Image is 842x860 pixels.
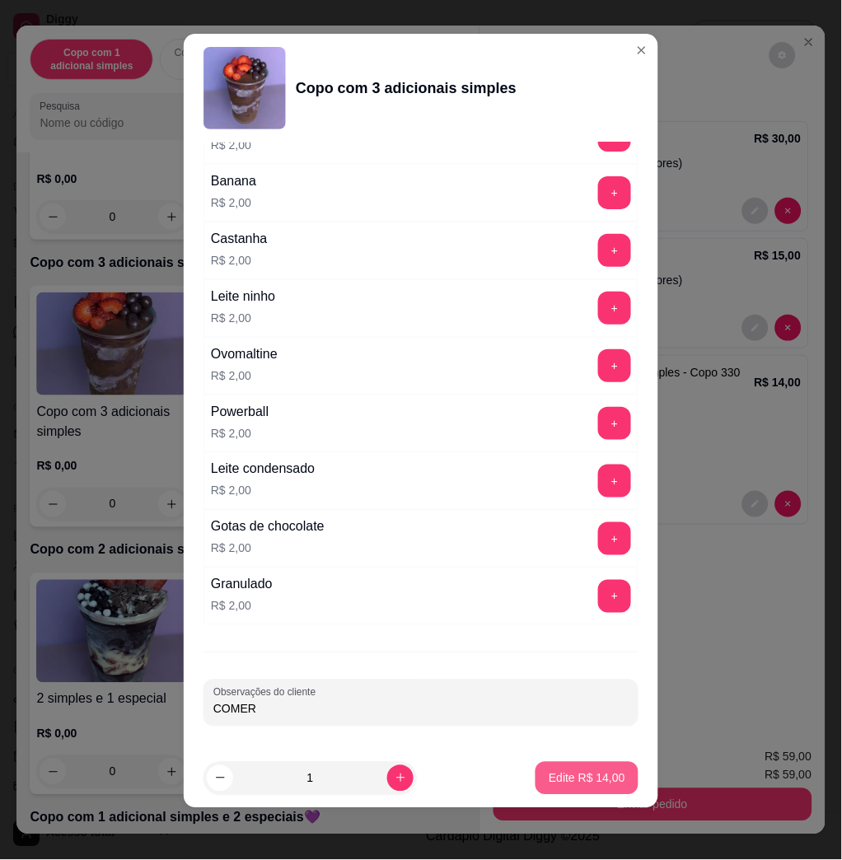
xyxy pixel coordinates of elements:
div: Granulado [211,575,273,595]
p: R$ 2,00 [211,252,268,269]
p: R$ 2,00 [211,540,325,557]
div: Banana [211,171,256,191]
button: adicionar [598,176,631,209]
div: Castanha [211,229,268,249]
p: R$ 2,00 [211,483,315,499]
button: Edite R$ 14,00 [536,762,639,795]
button: adicionar [598,234,631,267]
div: Powerball [211,402,269,422]
input: Observações do cliente [213,701,629,717]
p: R$ 2,00 [211,310,275,326]
p: R$ 2,00 [211,598,273,615]
button: aumentar a quantidade de produtos [387,765,414,792]
button: adicionar [598,349,631,382]
div: Ovomaltine [211,344,278,364]
p: Edite R$ 14,00 [549,770,625,787]
button: adicionar [598,465,631,498]
p: R$ 2,00 [211,425,269,442]
img: imagem do produto [203,47,286,129]
div: Leite ninho [211,287,275,306]
button: adicionar [598,292,631,325]
button: adicionar [598,407,631,440]
button: adicionar [598,522,631,555]
div: Copo com 3 adicionais simples [296,77,517,100]
div: Leite condensado [211,460,315,479]
button: Fechar [629,37,655,63]
p: R$ 2,00 [211,137,257,153]
p: R$ 2,00 [211,194,256,211]
label: Observações do cliente [213,685,321,699]
div: Gotas de chocolate [211,517,325,537]
p: R$ 2,00 [211,367,278,384]
button: diminuir a quantidade de produtos [207,765,233,792]
button: adicionar [598,580,631,613]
